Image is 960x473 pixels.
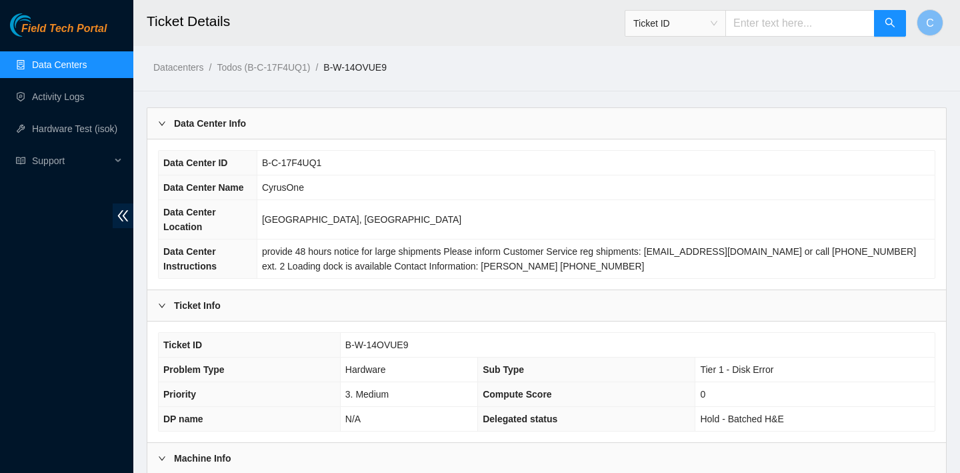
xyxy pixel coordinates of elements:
span: C [926,15,934,31]
button: search [874,10,906,37]
div: Ticket Info [147,290,946,321]
span: DP name [163,414,203,424]
span: Data Center Instructions [163,246,217,272]
a: Data Centers [32,59,87,70]
a: Akamai TechnologiesField Tech Portal [10,24,107,41]
span: right [158,119,166,127]
span: 0 [700,389,705,400]
span: Data Center Location [163,207,216,232]
span: [GEOGRAPHIC_DATA], [GEOGRAPHIC_DATA] [262,214,461,225]
span: search [885,17,895,30]
span: CyrusOne [262,182,304,193]
span: 3. Medium [345,389,389,400]
img: Akamai Technologies [10,13,67,37]
b: Machine Info [174,451,231,466]
span: Support [32,147,111,174]
input: Enter text here... [725,10,875,37]
span: Sub Type [483,364,524,375]
span: Tier 1 - Disk Error [700,364,773,375]
span: / [209,62,211,73]
span: Hold - Batched H&E [700,414,783,424]
span: Problem Type [163,364,225,375]
span: Data Center ID [163,157,227,168]
a: Todos (B-C-17F4UQ1) [217,62,310,73]
a: Datacenters [153,62,203,73]
span: B-W-14OVUE9 [345,340,409,350]
span: / [315,62,318,73]
span: Ticket ID [633,13,717,33]
span: right [158,302,166,310]
span: read [16,156,25,165]
a: Hardware Test (isok) [32,123,117,134]
span: right [158,454,166,462]
a: Activity Logs [32,91,85,102]
span: Priority [163,389,196,400]
b: Data Center Info [174,116,246,131]
div: Data Center Info [147,108,946,139]
span: Delegated status [483,414,557,424]
span: Field Tech Portal [21,23,107,35]
span: Compute Score [483,389,551,400]
span: B-C-17F4UQ1 [262,157,321,168]
span: Ticket ID [163,340,202,350]
span: double-left [113,203,133,228]
button: C [917,9,943,36]
span: Hardware [345,364,386,375]
a: B-W-14OVUE9 [323,62,387,73]
b: Ticket Info [174,298,221,313]
span: N/A [345,414,361,424]
span: Data Center Name [163,182,244,193]
span: provide 48 hours notice for large shipments Please inform Customer Service reg shipments: [EMAIL_... [262,246,916,272]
